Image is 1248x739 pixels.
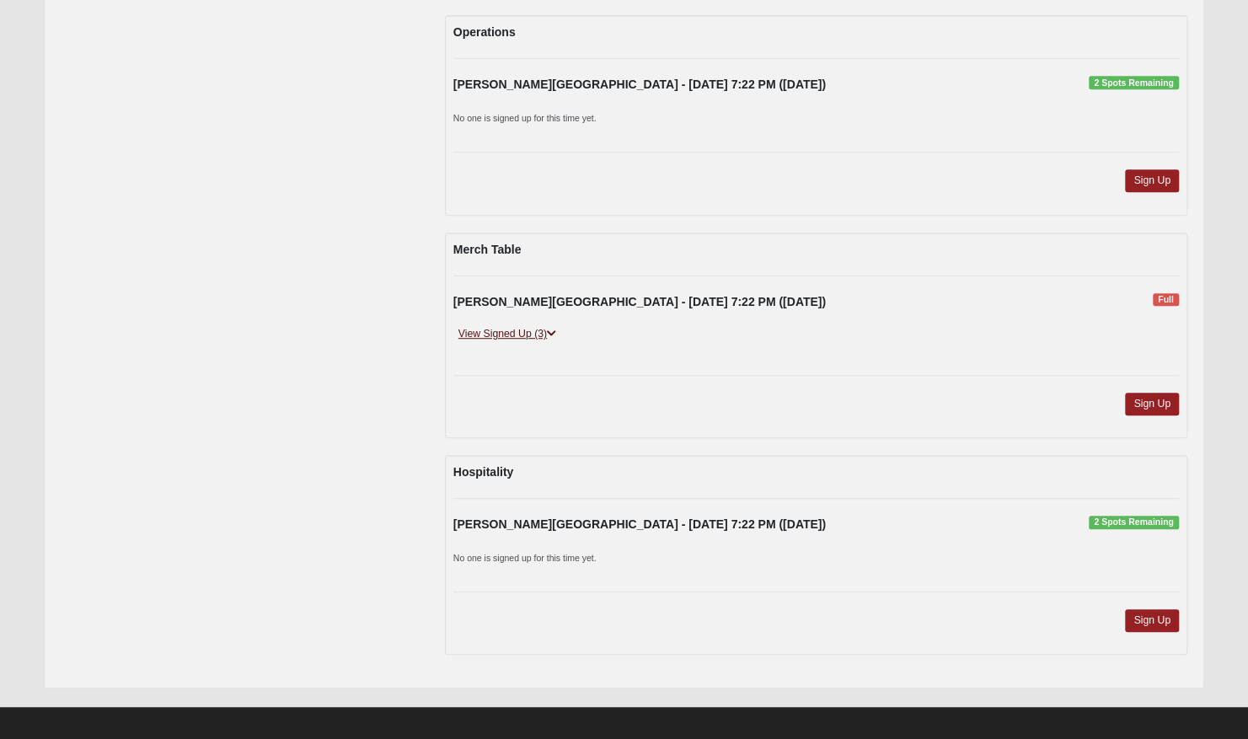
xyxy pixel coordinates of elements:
strong: [PERSON_NAME][GEOGRAPHIC_DATA] - [DATE] 7:22 PM ([DATE]) [453,517,826,531]
small: No one is signed up for this time yet. [453,113,597,123]
strong: Hospitality [453,465,514,479]
strong: Merch Table [453,243,522,256]
a: Sign Up [1125,169,1179,192]
a: View Signed Up (3) [453,325,561,343]
a: Sign Up [1125,393,1179,415]
strong: Operations [453,25,516,39]
span: 2 Spots Remaining [1089,76,1179,89]
small: No one is signed up for this time yet. [453,553,597,563]
a: Sign Up [1125,609,1179,632]
span: Full [1153,293,1179,307]
span: 2 Spots Remaining [1089,516,1179,529]
strong: [PERSON_NAME][GEOGRAPHIC_DATA] - [DATE] 7:22 PM ([DATE]) [453,78,826,91]
strong: [PERSON_NAME][GEOGRAPHIC_DATA] - [DATE] 7:22 PM ([DATE]) [453,295,826,308]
